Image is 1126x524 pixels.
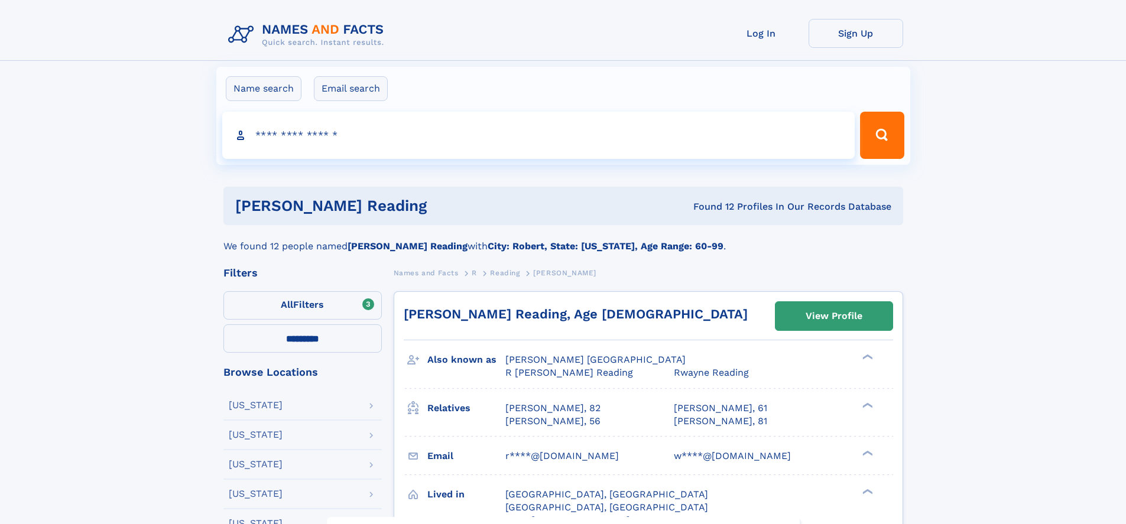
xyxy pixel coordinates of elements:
h3: Relatives [427,398,505,418]
div: Found 12 Profiles In Our Records Database [560,200,891,213]
div: [US_STATE] [229,430,283,440]
b: City: Robert, State: [US_STATE], Age Range: 60-99 [488,240,723,252]
span: R [472,269,477,277]
span: [PERSON_NAME] [533,269,596,277]
input: search input [222,112,855,159]
h3: Lived in [427,484,505,505]
a: [PERSON_NAME], 61 [674,402,767,415]
label: Email search [314,76,388,101]
div: Browse Locations [223,367,382,377]
a: [PERSON_NAME], 82 [505,402,601,415]
span: [GEOGRAPHIC_DATA], [GEOGRAPHIC_DATA] [505,502,708,513]
div: ❯ [859,401,874,409]
a: Log In [714,19,809,48]
a: View Profile [775,302,893,330]
a: [PERSON_NAME] Reading, Age [DEMOGRAPHIC_DATA] [404,307,748,321]
span: Rwayne Reading [674,367,749,378]
h3: Email [427,446,505,466]
button: Search Button [860,112,904,159]
div: Filters [223,268,382,278]
a: R [472,265,477,280]
div: ❯ [859,487,874,495]
a: Reading [490,265,520,280]
a: Sign Up [809,19,903,48]
div: View Profile [806,302,862,330]
span: [PERSON_NAME] [GEOGRAPHIC_DATA] [505,354,686,365]
span: Reading [490,269,520,277]
div: We found 12 people named with . [223,225,903,253]
div: [US_STATE] [229,489,283,499]
span: All [281,299,293,310]
h3: Also known as [427,350,505,370]
img: Logo Names and Facts [223,19,394,51]
div: [US_STATE] [229,401,283,410]
div: ❯ [859,353,874,361]
span: [GEOGRAPHIC_DATA], [GEOGRAPHIC_DATA] [505,489,708,500]
a: [PERSON_NAME], 81 [674,415,767,428]
label: Name search [226,76,301,101]
div: ❯ [859,449,874,457]
a: [PERSON_NAME], 56 [505,415,601,428]
div: [US_STATE] [229,460,283,469]
label: Filters [223,291,382,320]
span: R [PERSON_NAME] Reading [505,367,633,378]
b: [PERSON_NAME] Reading [348,240,468,252]
h1: [PERSON_NAME] Reading [235,198,560,213]
a: Names and Facts [394,265,459,280]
